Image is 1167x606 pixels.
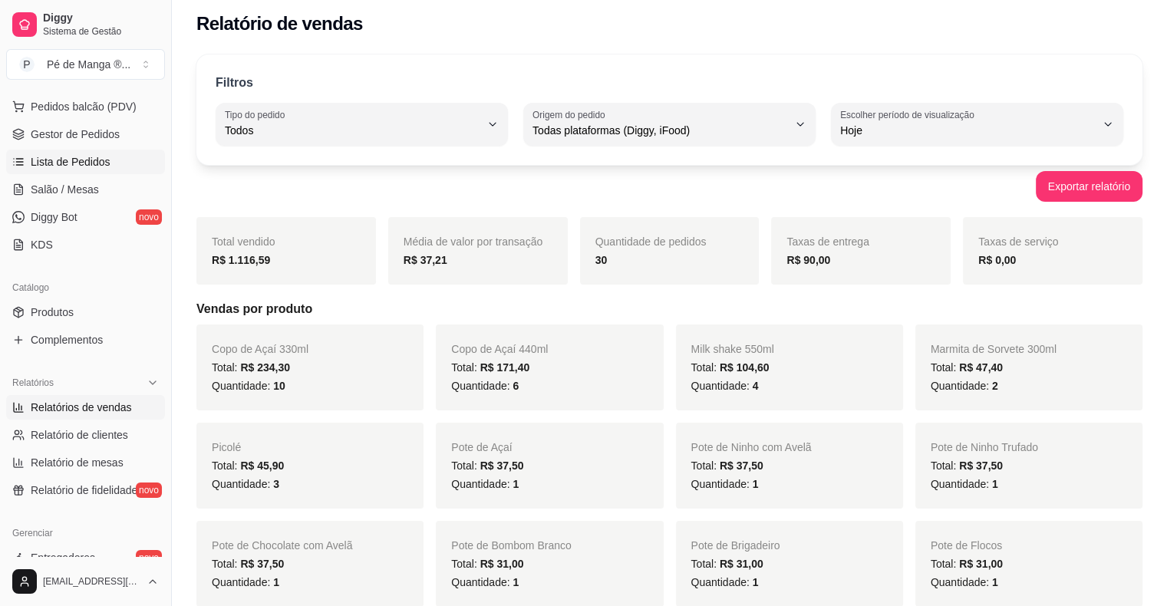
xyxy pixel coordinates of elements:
span: Total: [451,558,523,570]
button: Pedidos balcão (PDV) [6,94,165,119]
button: Origem do pedidoTodas plataformas (Diggy, iFood) [523,103,816,146]
span: KDS [31,237,53,252]
span: 1 [513,576,519,588]
strong: R$ 1.116,59 [212,254,270,266]
span: 1 [753,478,759,490]
span: R$ 37,50 [720,459,763,472]
span: Quantidade: [451,380,519,392]
span: Total: [931,361,1003,374]
span: Relatórios [12,377,54,389]
span: Quantidade: [931,576,998,588]
span: Gestor de Pedidos [31,127,120,142]
strong: R$ 0,00 [978,254,1016,266]
span: R$ 31,00 [720,558,763,570]
span: Pote de Açaí [451,441,512,453]
span: Quantidade de pedidos [595,235,707,248]
span: Quantidade: [212,576,279,588]
span: Todas plataformas (Diggy, iFood) [532,123,788,138]
button: Select a team [6,49,165,80]
a: Produtos [6,300,165,324]
span: Quantidade: [212,380,285,392]
span: 1 [513,478,519,490]
span: Quantidade: [212,478,279,490]
label: Tipo do pedido [225,108,290,121]
a: Lista de Pedidos [6,150,165,174]
button: Exportar relatório [1036,171,1142,202]
label: Origem do pedido [532,108,610,121]
span: Taxas de serviço [978,235,1058,248]
a: Salão / Mesas [6,177,165,202]
span: Quantidade: [691,478,759,490]
span: R$ 104,60 [720,361,770,374]
h5: Vendas por produto [196,300,1142,318]
span: R$ 37,50 [959,459,1003,472]
span: Média de valor por transação [404,235,542,248]
span: R$ 31,00 [480,558,524,570]
span: Salão / Mesas [31,182,99,197]
a: Relatório de mesas [6,450,165,475]
span: R$ 37,50 [480,459,524,472]
span: Total: [212,361,290,374]
span: Total: [691,459,763,472]
span: Produtos [31,305,74,320]
span: Quantidade: [931,478,998,490]
a: Diggy Botnovo [6,205,165,229]
span: Total: [451,459,523,472]
span: Taxas de entrega [786,235,869,248]
span: P [19,57,35,72]
span: Total: [212,459,284,472]
strong: R$ 37,21 [404,254,447,266]
span: Relatório de fidelidade [31,482,137,498]
span: Quantidade: [451,478,519,490]
span: Pote de Ninho Trufado [931,441,1038,453]
span: Copo de Açaí 440ml [451,343,548,355]
span: R$ 47,40 [959,361,1003,374]
span: R$ 31,00 [959,558,1003,570]
span: 1 [992,478,998,490]
span: 1 [273,576,279,588]
label: Escolher período de visualização [840,108,979,121]
strong: 30 [595,254,608,266]
span: Hoje [840,123,1096,138]
button: Tipo do pedidoTodos [216,103,508,146]
span: Relatório de clientes [31,427,128,443]
span: R$ 171,40 [480,361,530,374]
span: Pote de Bombom Branco [451,539,571,552]
div: Catálogo [6,275,165,300]
span: Total: [691,558,763,570]
a: Complementos [6,328,165,352]
a: DiggySistema de Gestão [6,6,165,43]
span: 10 [273,380,285,392]
span: Quantidade: [691,576,759,588]
span: Pote de Flocos [931,539,1002,552]
span: Diggy [43,12,159,25]
span: Quantidade: [931,380,998,392]
div: Gerenciar [6,521,165,545]
span: Marmita de Sorvete 300ml [931,343,1057,355]
span: Entregadores [31,550,95,565]
a: KDS [6,232,165,257]
p: Filtros [216,74,253,92]
span: Pote de Brigadeiro [691,539,780,552]
span: 1 [992,576,998,588]
a: Entregadoresnovo [6,545,165,570]
span: Diggy Bot [31,209,77,225]
span: Relatório de mesas [31,455,124,470]
span: 4 [753,380,759,392]
span: Total: [691,361,770,374]
h2: Relatório de vendas [196,12,363,36]
span: Milk shake 550ml [691,343,774,355]
a: Gestor de Pedidos [6,122,165,147]
a: Relatórios de vendas [6,395,165,420]
button: Escolher período de visualizaçãoHoje [831,103,1123,146]
span: Quantidade: [451,576,519,588]
a: Relatório de clientes [6,423,165,447]
span: R$ 234,30 [240,361,290,374]
span: Pedidos balcão (PDV) [31,99,137,114]
span: Pote de Chocolate com Avelã [212,539,352,552]
span: Total: [451,361,529,374]
span: R$ 45,90 [240,459,284,472]
strong: R$ 90,00 [786,254,830,266]
span: 3 [273,478,279,490]
span: Picolé [212,441,241,453]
